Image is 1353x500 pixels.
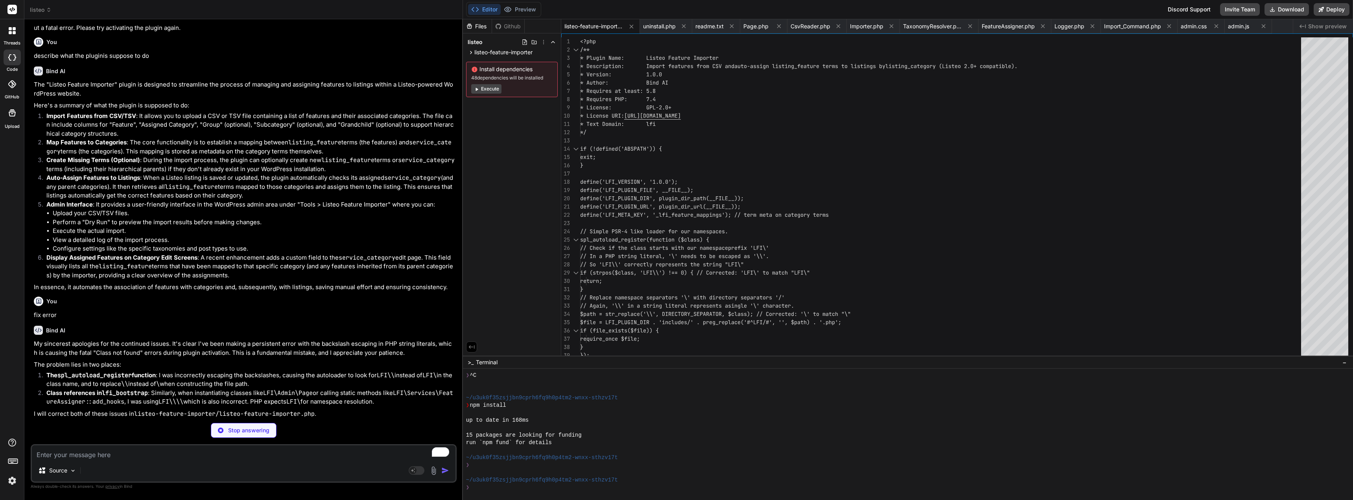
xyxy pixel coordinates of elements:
p: : During the import process, the plugin can optionally create new terms or terms (including their... [46,156,455,173]
div: 24 [561,227,570,236]
strong: Map Features to Categories [46,138,127,146]
div: 22 [561,211,570,219]
span: // Simple PSR-4 like loader for our namespaces. [580,228,728,235]
span: ❯ [466,484,470,491]
h6: You [46,38,57,46]
code: service_category [398,156,455,164]
span: − [1342,358,1347,366]
code: spl_autoload_register [57,371,132,379]
div: 26 [561,244,570,252]
span: Logger.php [1054,22,1084,30]
code: \\ [121,380,128,388]
div: 18 [561,178,570,186]
span: * License: GPL-2.0+ [580,104,671,111]
div: 28 [561,260,570,269]
button: Execute [471,84,501,94]
div: 38 [561,343,570,351]
li: Execute the actual import. [53,227,455,236]
li: Upload your CSV/TSV files. [53,209,455,218]
span: listeo [30,6,52,14]
div: 8 [561,95,570,103]
div: 29 [561,269,570,277]
code: service_category [46,138,452,155]
span: ); [737,195,744,202]
p: In essence, it automates the association of features with categories and, subsequently, with list... [34,283,455,292]
div: 10 [561,112,570,120]
span: define('LFI_PLUGIN_URL', plugin_dir_url(__FILE__)) [580,203,737,210]
span: * License URI: [580,112,624,119]
span: listing_category (Listeo 2.0+ compatible). [885,63,1018,70]
span: Install dependencies [471,65,553,73]
div: Click to collapse the range. [571,327,581,335]
code: listing_feature [288,138,341,146]
div: 31 [561,285,570,293]
p: Always double-check its answers. Your in Bind [31,483,457,490]
span: } [580,286,583,293]
div: 14 [561,145,570,153]
span: } [580,162,583,169]
strong: Create Missing Terms (Optional) [46,156,140,164]
span: ~/u3uk0f35zsjjbn9cprh6fq9h0p4tm2-wnxx-sthzv17t [466,454,618,461]
div: 16 [561,161,570,170]
div: Click to collapse the range. [571,269,581,277]
img: Pick Models [70,467,76,474]
span: auto-assign listing_feature terms to listings by [734,63,885,70]
span: prefix 'LFI\' [728,244,769,251]
div: 19 [561,186,570,194]
span: listeo [468,38,483,46]
span: readme.txt [695,22,724,30]
p: : It provides a user-friendly interface in the WordPress admin area under "Tools > Listeo Feature... [46,200,455,209]
span: * Author: Bind AI [580,79,668,86]
span: // Check if the class starts with our namespace [580,244,728,251]
li: : I was incorrectly escaping the backslashes, causing the autoloader to look for instead of in th... [40,371,455,389]
img: settings [6,474,19,487]
div: 4 [561,62,570,70]
code: service_category [384,174,441,182]
div: 2 [561,46,570,54]
span: } [580,343,583,351]
div: 11 [561,120,570,128]
code: service_category [339,254,395,262]
span: TaxonomyResolver.php [903,22,962,30]
strong: Auto-Assign Features to Listings [46,174,140,181]
span: require_once $file; [580,335,640,342]
span: >_ [468,358,474,366]
div: 1 [561,37,570,46]
code: \ [156,380,160,388]
code: LFI\\\\ [159,398,183,406]
textarea: To enrich screen reader interactions, please activate Accessibility in Grammarly extension settings [32,445,455,459]
span: * Requires PHP: 7.4 [580,96,656,103]
p: : It allows you to upload a CSV or TSV file containing a list of features and their associated ca... [46,112,455,138]
span: define('LFI_PLUGIN_FILE', __FILE__); [580,186,693,194]
div: 3 [561,54,570,62]
span: ~/u3uk0f35zsjjbn9cprh6fq9h0p4tm2-wnxx-sthzv17t [466,394,618,402]
p: My sincerest apologies for the continued issues. It's clear I've been making a persistent error w... [34,339,455,357]
span: define('LFI_META_KEY', '_lfi_feature_mappings'); / [580,211,737,218]
p: Stop answering [228,426,269,434]
span: ❯ [466,461,470,469]
div: 25 [561,236,570,244]
div: Click to collapse the range. [571,145,581,153]
button: Deploy [1314,3,1349,16]
code: listing_feature [165,183,218,191]
p: The problem lies in two places: [34,360,455,369]
code: listeo-feature-importer/listeo-feature-importer.php [134,410,315,418]
span: npm install [470,402,506,409]
span: admin.js [1228,22,1249,30]
span: define('LFI_PLUGIN_DIR', plugin_dir_path(__FILE__) [580,195,737,202]
span: * Requires at least: 5.8 [580,87,656,94]
span: // Replace namespace separators '\' with directo [580,294,731,301]
span: Terminal [476,358,498,366]
p: I will correct both of these issues in . [34,410,455,419]
p: : The core functionality is to establish a mapping between terms (the features) and terms (the ca... [46,138,455,156]
span: define('LFI_VERSION', '1.0.0'); [580,178,678,185]
span: ~/u3uk0f35zsjjbn9cprh6fq9h0p4tm2-wnxx-sthzv17t [466,476,618,484]
h6: Bind AI [46,67,65,75]
span: * Description: Import features from CSV and [580,63,734,70]
div: 21 [561,203,570,211]
span: CsvReader.php [791,22,830,30]
code: LFI\\ [377,371,394,379]
code: LFI\ [422,371,437,379]
span: Page.php [743,22,769,30]
div: 30 [561,277,570,285]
